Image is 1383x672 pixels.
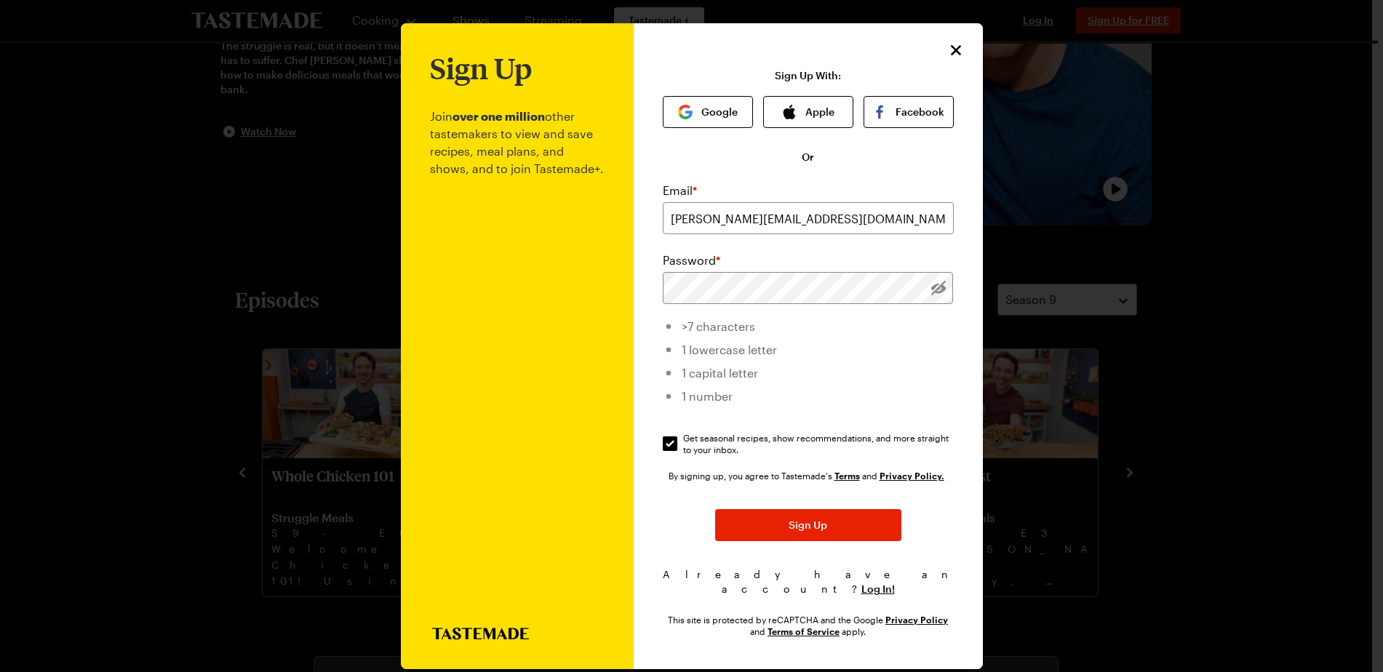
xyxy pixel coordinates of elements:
[430,84,605,628] p: Join other tastemakers to view and save recipes, meal plans, and shows, and to join Tastemade+.
[663,436,677,451] input: Get seasonal recipes, show recommendations, and more straight to your inbox.
[682,319,755,333] span: >7 characters
[430,52,532,84] h1: Sign Up
[453,109,545,123] b: over one million
[775,70,841,81] p: Sign Up With:
[946,41,965,60] button: Close
[789,518,827,532] span: Sign Up
[682,343,777,356] span: 1 lowercase letter
[885,613,948,625] a: Google Privacy Policy
[663,182,697,199] label: Email
[715,509,901,541] button: Sign Up
[682,389,733,403] span: 1 number
[669,468,948,483] div: By signing up, you agree to Tastemade's and
[802,150,814,164] span: Or
[683,432,955,455] span: Get seasonal recipes, show recommendations, and more straight to your inbox.
[834,469,860,481] a: Tastemade Terms of Service
[880,469,944,481] a: Tastemade Privacy Policy
[682,366,758,380] span: 1 capital letter
[663,614,954,637] div: This site is protected by reCAPTCHA and the Google and apply.
[663,96,753,128] button: Google
[663,252,720,269] label: Password
[861,582,895,596] button: Log In!
[864,96,954,128] button: Facebook
[763,96,853,128] button: Apple
[768,625,840,637] a: Google Terms of Service
[663,568,953,595] span: Already have an account?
